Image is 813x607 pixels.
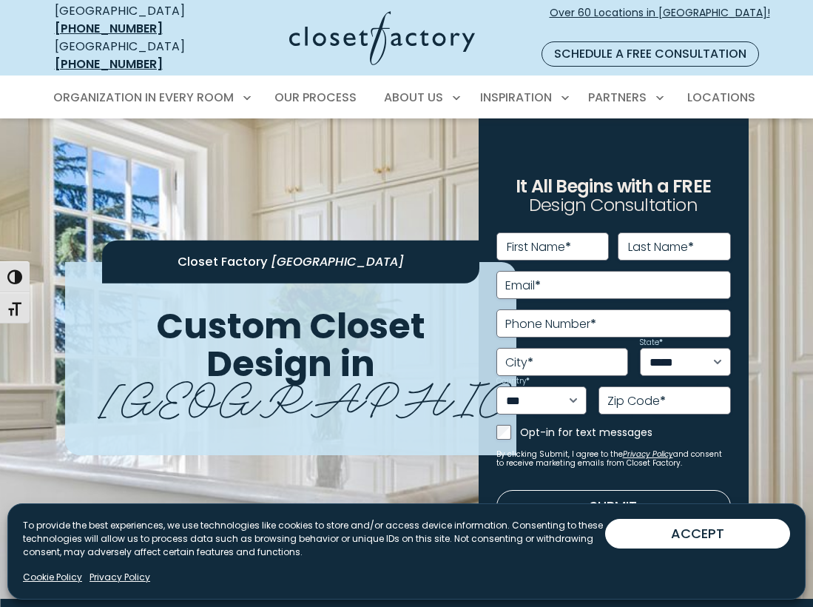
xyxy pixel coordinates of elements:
[687,89,755,106] span: Locations
[496,378,530,385] label: Country
[480,89,552,106] span: Inspiration
[156,301,425,389] span: Custom Closet Design
[542,41,759,67] a: Schedule a Free Consultation
[605,519,790,549] button: ACCEPT
[496,450,731,468] small: By clicking Submit, I agree to the and consent to receive marketing emails from Closet Factory.
[53,89,234,106] span: Organization in Every Room
[55,38,216,73] div: [GEOGRAPHIC_DATA]
[507,241,571,253] label: First Name
[274,89,357,106] span: Our Process
[505,280,541,292] label: Email
[99,360,729,428] span: [GEOGRAPHIC_DATA]
[623,449,673,460] a: Privacy Policy
[505,357,533,369] label: City
[43,77,771,118] nav: Primary Menu
[340,338,375,388] span: in
[628,241,694,253] label: Last Name
[23,519,605,559] p: To provide the best experiences, we use technologies like cookies to store and/or access device i...
[23,571,82,584] a: Cookie Policy
[529,193,698,218] span: Design Consultation
[55,20,163,37] a: [PHONE_NUMBER]
[90,571,150,584] a: Privacy Policy
[496,490,731,523] button: Submit
[640,339,663,346] label: State
[178,253,268,270] span: Closet Factory
[505,318,596,330] label: Phone Number
[289,11,475,65] img: Closet Factory Logo
[550,5,770,36] span: Over 60 Locations in [GEOGRAPHIC_DATA]!
[607,395,666,407] label: Zip Code
[55,2,216,38] div: [GEOGRAPHIC_DATA]
[516,174,711,198] span: It All Begins with a FREE
[384,89,443,106] span: About Us
[271,253,404,270] span: [GEOGRAPHIC_DATA]
[55,56,163,73] a: [PHONE_NUMBER]
[588,89,647,106] span: Partners
[520,425,731,440] label: Opt-in for text messages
